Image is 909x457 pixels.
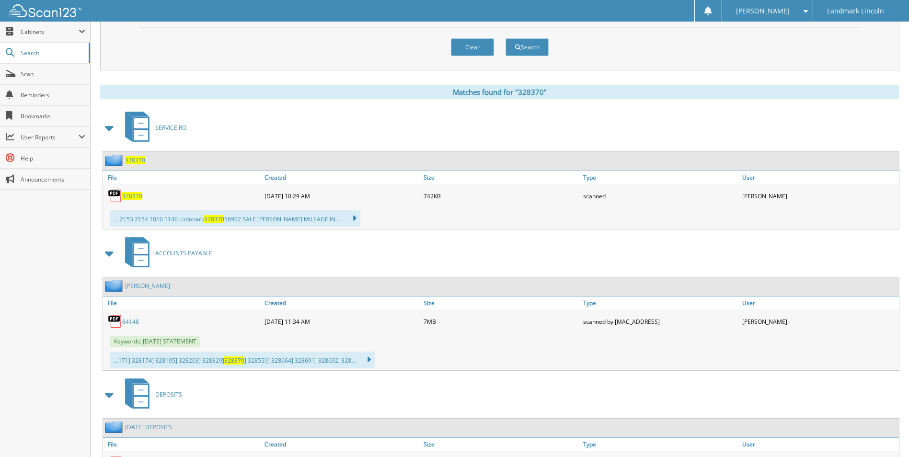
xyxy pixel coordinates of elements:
[224,356,244,365] span: 328370
[10,4,81,17] img: scan123-logo-white.svg
[740,438,899,451] a: User
[451,38,494,56] button: Clear
[103,297,262,309] a: File
[581,312,740,331] div: scanned by [MAC_ADDRESS]
[108,189,122,203] img: PDF.png
[105,421,125,433] img: folder2.png
[110,336,200,347] span: Keywords: [DATE] STATEMENT
[506,38,549,56] button: Search
[119,376,182,413] a: DEPOSITS
[421,438,580,451] a: Size
[122,318,139,326] a: 84148
[262,297,421,309] a: Created
[861,411,909,457] iframe: Chat Widget
[119,109,186,147] a: SERVICE RO
[827,8,884,14] span: Landmark Lincoln
[108,314,122,329] img: PDF.png
[581,171,740,184] a: Type
[125,423,172,431] a: [DATE] DEPOSITS
[110,210,360,227] div: ... 2153 2154 1010 1140 Lndonark 56902 SALE [PERSON_NAME] MILEAGE IN ...
[421,186,580,206] div: 742KB
[122,192,142,200] a: 328370
[21,175,85,183] span: Announcements
[21,112,85,120] span: Bookmarks
[110,352,375,368] div: ...171] 328174] 328195] 328203] 328329] ] 328559] 328664] 328691] 328692! 328...
[105,154,125,166] img: folder2.png
[740,297,899,309] a: User
[119,234,212,272] a: ACCOUNTS PAYABLE
[262,186,421,206] div: [DATE] 10:29 AM
[21,49,84,57] span: Search
[155,390,182,399] span: DEPOSITS
[21,154,85,162] span: Help
[21,133,79,141] span: User Reports
[740,186,899,206] div: [PERSON_NAME]
[155,249,212,257] span: ACCOUNTS PAYABLE
[204,215,224,223] span: 328370
[421,297,580,309] a: Size
[262,312,421,331] div: [DATE] 11:34 AM
[125,156,145,164] a: 328370
[581,186,740,206] div: scanned
[740,312,899,331] div: [PERSON_NAME]
[21,28,79,36] span: Cabinets
[262,171,421,184] a: Created
[125,282,170,290] a: [PERSON_NAME]
[21,91,85,99] span: Reminders
[421,171,580,184] a: Size
[21,70,85,78] span: Scan
[581,438,740,451] a: Type
[155,124,186,132] span: SERVICE RO
[421,312,580,331] div: 7MB
[105,280,125,292] img: folder2.png
[736,8,790,14] span: [PERSON_NAME]
[581,297,740,309] a: Type
[740,171,899,184] a: User
[100,85,899,99] div: Matches found for "328370"
[262,438,421,451] a: Created
[103,171,262,184] a: File
[103,438,262,451] a: File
